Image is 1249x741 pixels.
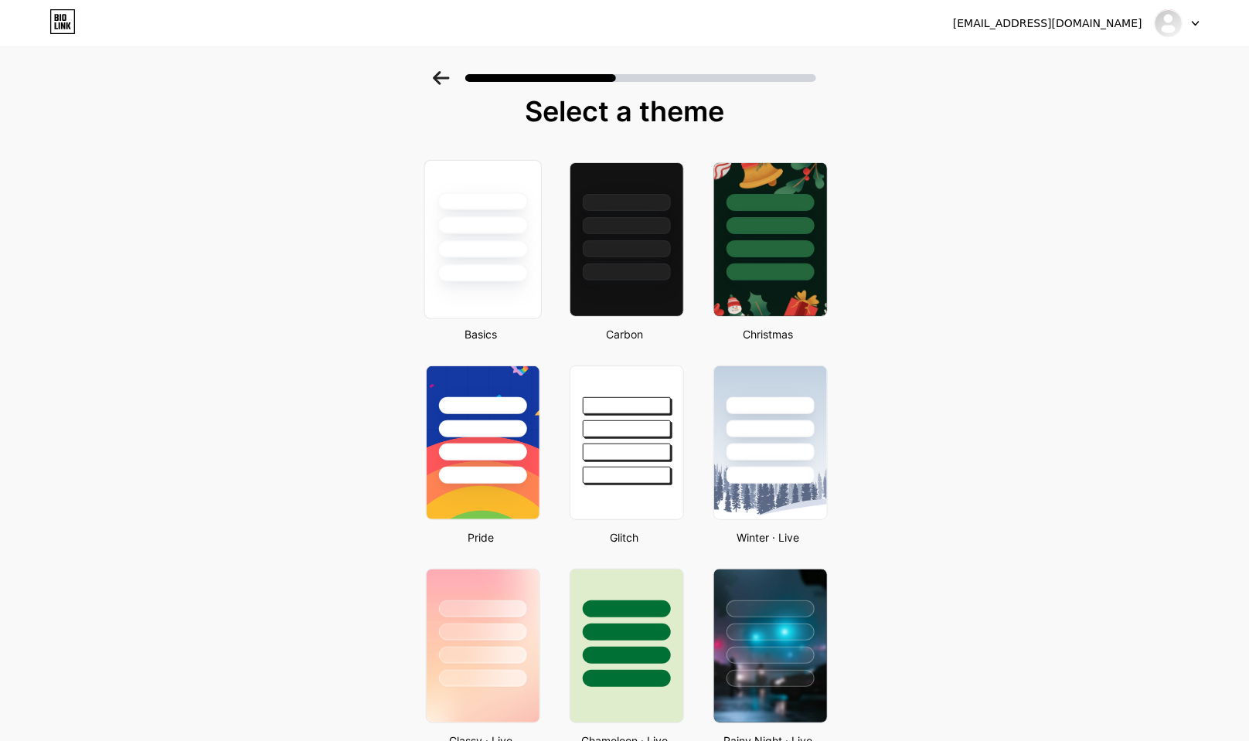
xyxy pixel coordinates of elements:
[421,326,540,342] div: Basics
[709,529,828,546] div: Winter · Live
[565,326,684,342] div: Carbon
[565,529,684,546] div: Glitch
[420,96,829,127] div: Select a theme
[1154,8,1183,38] img: tgrez
[709,326,828,342] div: Christmas
[953,15,1142,32] div: [EMAIL_ADDRESS][DOMAIN_NAME]
[421,529,540,546] div: Pride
